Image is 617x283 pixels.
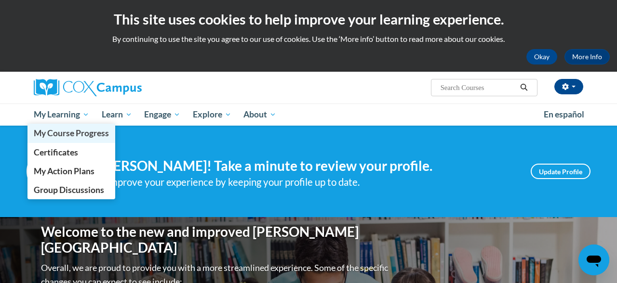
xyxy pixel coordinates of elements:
[27,180,115,199] a: Group Discussions
[84,158,516,174] h4: Hi [PERSON_NAME]! Take a minute to review your profile.
[27,150,70,193] img: Profile Image
[537,104,590,125] a: En español
[243,109,276,120] span: About
[27,103,590,126] div: Main menu
[34,109,89,120] span: My Learning
[34,147,78,157] span: Certificates
[41,224,390,256] h1: Welcome to the new and improved [PERSON_NAME][GEOGRAPHIC_DATA]
[193,109,231,120] span: Explore
[531,164,590,179] a: Update Profile
[578,244,609,275] iframe: Button to launch messaging window
[27,124,115,142] a: My Course Progress
[526,49,557,64] button: Okay
[34,185,104,195] span: Group Discussions
[95,103,138,126] a: Learn
[517,82,531,93] button: Search
[102,109,132,120] span: Learn
[238,103,283,126] a: About
[187,103,238,126] a: Explore
[564,49,610,64] a: More Info
[544,109,584,119] span: En español
[138,103,187,126] a: Engage
[144,109,180,120] span: Engage
[554,79,583,94] button: Account Settings
[27,143,115,162] a: Certificates
[34,128,109,138] span: My Course Progress
[7,34,610,44] p: By continuing to use the site you agree to our use of cookies. Use the ‘More info’ button to read...
[440,82,517,93] input: Search Courses
[34,79,207,96] a: Cox Campus
[84,174,516,190] div: Help improve your experience by keeping your profile up to date.
[34,166,94,176] span: My Action Plans
[27,162,115,180] a: My Action Plans
[27,103,95,126] a: My Learning
[34,79,142,96] img: Cox Campus
[7,10,610,29] h2: This site uses cookies to help improve your learning experience.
